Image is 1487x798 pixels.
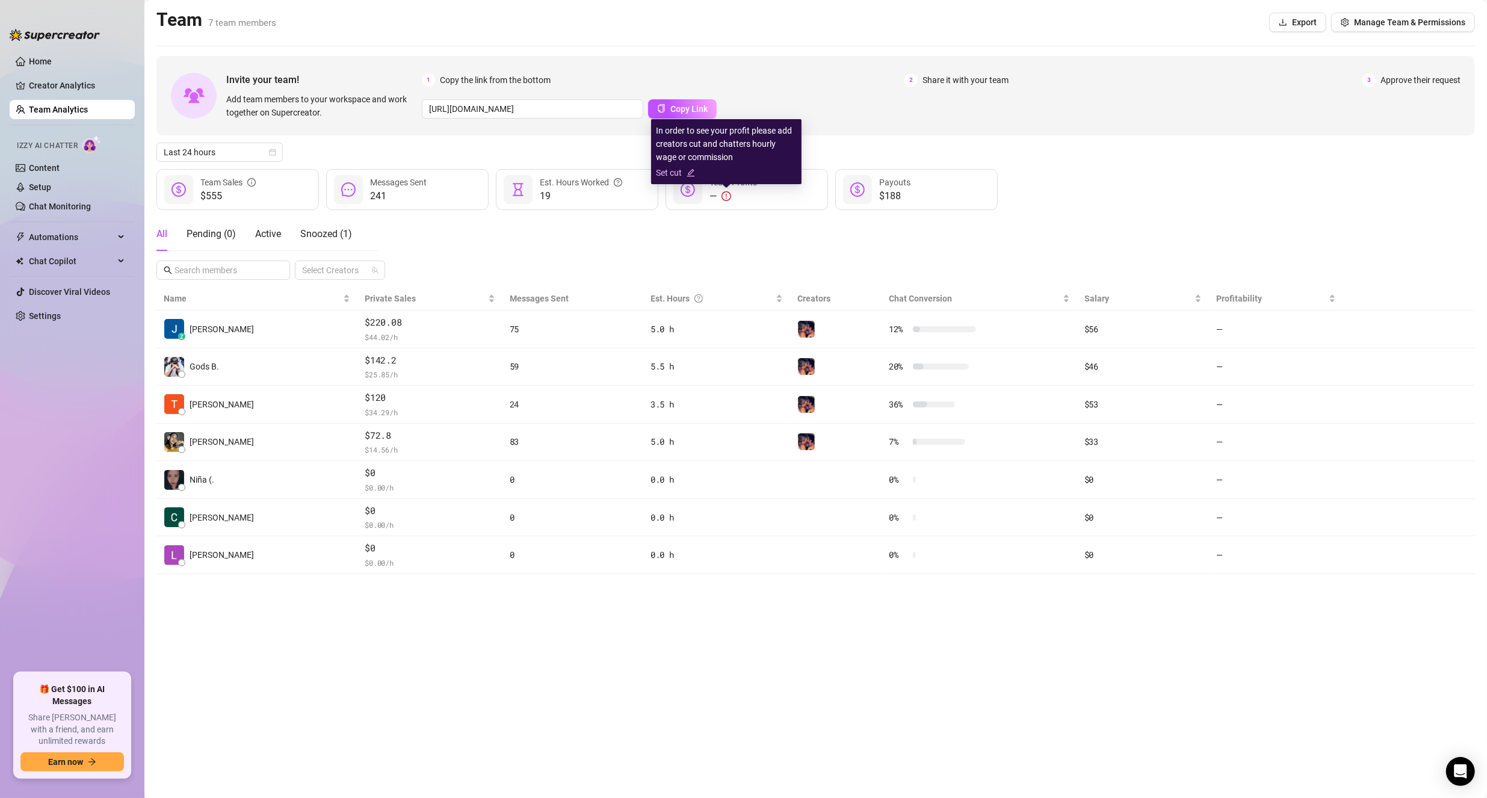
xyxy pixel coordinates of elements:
[190,473,214,486] span: Niña (.
[187,227,236,241] div: Pending ( 0 )
[1209,536,1343,574] td: —
[29,202,91,211] a: Chat Monitoring
[889,548,908,561] span: 0 %
[156,227,167,241] div: All
[164,470,184,490] img: Niña (Nyang)
[365,331,495,343] span: $ 44.02 /h
[1084,398,1202,411] div: $53
[540,176,622,189] div: Est. Hours Worked
[200,189,256,203] span: $555
[190,548,254,561] span: [PERSON_NAME]
[694,292,703,305] span: question-circle
[657,104,666,113] span: copy
[1084,511,1202,524] div: $0
[656,124,797,179] div: In order to see your profit please add creators cut and chatters hourly wage or commission
[1084,323,1202,336] div: $56
[88,758,96,766] span: arrow-right
[656,166,797,179] a: Set cutedit
[1331,13,1475,32] button: Manage Team & Permissions
[48,757,83,767] span: Earn now
[1084,294,1109,303] span: Salary
[164,292,341,305] span: Name
[510,360,636,373] div: 59
[10,29,100,41] img: logo-BBDzfeDw.svg
[365,541,495,555] span: $0
[200,176,256,189] div: Team Sales
[370,189,427,203] span: 241
[889,435,908,448] span: 7 %
[1209,461,1343,499] td: —
[889,294,952,303] span: Chat Conversion
[510,473,636,486] div: 0
[670,104,708,114] span: Copy Link
[29,57,52,66] a: Home
[648,99,717,119] button: Copy Link
[29,105,88,114] a: Team Analytics
[511,182,525,197] span: hourglass
[29,163,60,173] a: Content
[164,143,276,161] span: Last 24 hours
[164,319,184,339] img: Jepoy Jimenez
[1084,473,1202,486] div: $0
[889,473,908,486] span: 0 %
[20,712,124,747] span: Share [PERSON_NAME] with a friend, and earn unlimited rewards
[879,178,910,187] span: Payouts
[510,294,569,303] span: Messages Sent
[722,191,731,201] span: exclamation-circle
[1084,548,1202,561] div: $0
[651,473,783,486] div: 0.0 h
[889,360,908,373] span: 20 %
[247,176,256,189] span: info-circle
[904,73,918,87] span: 2
[651,360,783,373] div: 5.5 h
[923,73,1009,87] span: Share it with your team
[190,511,254,524] span: [PERSON_NAME]
[1209,348,1343,386] td: —
[29,182,51,192] a: Setup
[1380,73,1461,87] span: Approve their request
[365,368,495,380] span: $ 25.85 /h
[510,435,636,448] div: 83
[164,357,184,377] img: Gods Bane
[1216,294,1262,303] span: Profitability
[651,435,783,448] div: 5.0 h
[156,287,357,311] th: Name
[255,228,281,240] span: Active
[164,545,184,565] img: Liezl Anne Vija…
[850,182,865,197] span: dollar-circle
[365,519,495,531] span: $ 0.00 /h
[798,433,815,450] img: Tilly
[687,169,695,177] span: edit
[365,504,495,518] span: $0
[17,140,78,152] span: Izzy AI Chatter
[172,182,186,197] span: dollar-circle
[29,227,114,247] span: Automations
[82,135,101,153] img: AI Chatter
[651,511,783,524] div: 0.0 h
[440,73,551,87] span: Copy the link from the bottom
[29,311,61,321] a: Settings
[370,178,427,187] span: Messages Sent
[790,287,882,311] th: Creators
[164,507,184,527] img: Cyra C
[365,353,495,368] span: $142.2
[889,511,908,524] span: 0 %
[798,396,815,413] img: Tilly
[1209,424,1343,462] td: —
[269,149,276,156] span: calendar
[709,189,757,203] div: —
[651,292,773,305] div: Est. Hours
[365,444,495,456] span: $ 14.56 /h
[16,257,23,265] img: Chat Copilot
[164,432,184,452] img: Bobbie Diesta
[365,481,495,493] span: $ 0.00 /h
[1354,17,1465,27] span: Manage Team & Permissions
[510,398,636,411] div: 24
[208,17,276,28] span: 7 team members
[190,360,219,373] span: Gods B.
[175,264,273,277] input: Search members
[879,189,910,203] span: $188
[20,752,124,772] button: Earn nowarrow-right
[300,228,352,240] span: Snoozed ( 1 )
[1446,757,1475,786] div: Open Intercom Messenger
